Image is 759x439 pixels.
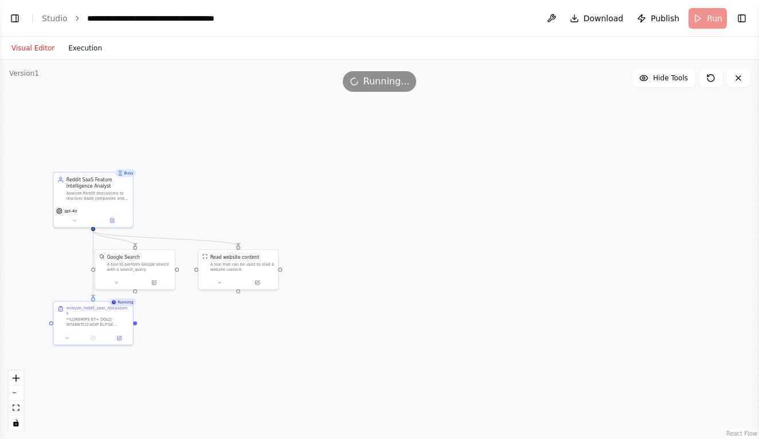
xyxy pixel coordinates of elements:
[726,430,757,437] a: React Flow attribution
[95,250,175,290] div: SerplyWebSearchToolGoogle SearchA tool to perform Google search with a search_query.
[53,301,134,345] div: Runninganalyze_reddit_saas_discussions**LOREMIPS 67+ DOLO SITAMETCO ADIP ELITSE DOEIUSMODTE - INC...
[42,13,216,24] nav: breadcrumb
[66,317,129,328] div: **LOREMIPS 67+ DOLO SITAMETCO ADIP ELITSE DOEIUSMODTE - INC UTLABOREE DOLOR** **MAGN-AL-ENIM ADMI...
[734,10,750,26] button: Show right sidebar
[651,13,679,24] span: Publish
[80,335,107,343] button: No output available
[632,8,684,29] button: Publish
[136,279,173,287] button: Open in side panel
[53,172,134,228] div: BusyReddit SaaS Feature Intelligence AnalystAnalyze Reddit discussions to discover SaaS companies...
[9,69,39,78] div: Version 1
[99,254,104,259] img: SerplyWebSearchTool
[94,217,131,225] button: Open in side panel
[107,254,140,260] div: Google Search
[61,41,109,55] button: Execution
[66,305,129,316] div: analyze_reddit_saas_discussions
[115,169,136,177] div: Busy
[9,371,24,386] button: zoom in
[198,250,279,290] div: ScrapeWebsiteToolRead website contentA tool that can be used to read a website content.
[90,231,96,297] g: Edge from 4ad5fe61-2664-41e1-a262-20d9d8307cd3 to a55e33ce-0a15-4932-a327-fecec9760f3c
[107,262,171,272] div: A tool to perform Google search with a search_query.
[239,279,276,287] button: Open in side panel
[9,386,24,401] button: zoom out
[565,8,628,29] button: Download
[9,401,24,415] button: fit view
[42,14,68,23] a: Studio
[584,13,624,24] span: Download
[363,75,410,88] span: Running...
[108,298,136,306] div: Running
[9,415,24,430] button: toggle interactivity
[64,208,77,213] span: gpt-4o
[653,73,688,83] span: Hide Tools
[632,69,695,87] button: Hide Tools
[5,41,61,55] button: Visual Editor
[7,10,23,26] button: Show left sidebar
[90,231,241,246] g: Edge from 4ad5fe61-2664-41e1-a262-20d9d8307cd3 to 29a7a98c-68a1-48ed-8c35-206abc9e5278
[108,335,131,343] button: Open in side panel
[66,176,129,189] div: Reddit SaaS Feature Intelligence Analyst
[210,262,274,272] div: A tool that can be used to read a website content.
[66,191,129,201] div: Analyze Reddit discussions to discover SaaS companies and feature requests dynamically, using exi...
[210,254,259,260] div: Read website content
[9,371,24,430] div: React Flow controls
[202,254,208,259] img: ScrapeWebsiteTool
